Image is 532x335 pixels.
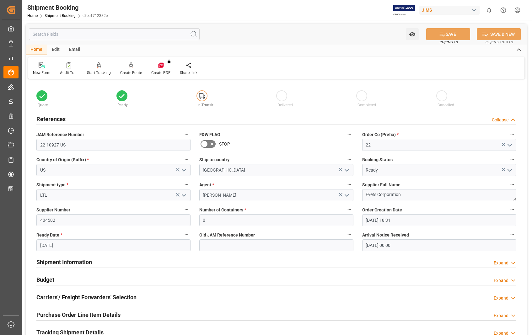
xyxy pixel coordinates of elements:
span: STOP [219,141,230,147]
div: Edit [47,45,64,55]
span: Quote [38,103,48,107]
input: DD-MM-YYYY HH:MM [362,214,516,226]
button: open menu [341,165,351,175]
div: Expand [494,312,508,319]
img: Exertis%20JAM%20-%20Email%20Logo.jpg_1722504956.jpg [393,5,415,16]
h2: Purchase Order Line Item Details [36,311,121,319]
span: Ready [117,103,128,107]
input: DD-MM-YYYY HH:MM [362,239,516,251]
div: Expand [494,277,508,284]
div: Home [26,45,47,55]
span: Completed [357,103,376,107]
button: Help Center [496,3,510,17]
div: Shipment Booking [27,3,108,12]
button: SAVE & NEW [477,28,521,40]
button: show 0 new notifications [482,3,496,17]
button: Number of Containers * [345,205,353,214]
span: Booking Status [362,157,393,163]
button: open menu [341,190,351,200]
button: Arrival Notice Received [508,231,516,239]
button: Ready Date * [182,231,191,239]
span: Supplier Number [36,207,70,213]
button: open menu [504,165,514,175]
input: Type to search/select [36,164,191,176]
button: SAVE [426,28,470,40]
span: Ready Date [36,232,62,238]
div: Share Link [180,70,197,76]
div: Email [64,45,85,55]
button: Agent * [345,180,353,189]
button: Supplier Number [182,205,191,214]
span: Supplier Full Name [362,182,400,188]
button: Supplier Full Name [508,180,516,189]
span: Country of Origin (Suffix) [36,157,89,163]
input: DD-MM-YYYY [36,239,191,251]
button: Shipment type * [182,180,191,189]
div: Expand [494,260,508,266]
a: Shipment Booking [45,13,76,18]
span: Shipment type [36,182,68,188]
div: Audit Trail [60,70,78,76]
button: Country of Origin (Suffix) * [182,155,191,163]
span: Number of Containers [199,207,246,213]
span: Cancelled [438,103,454,107]
textarea: Evets Corporation [362,189,516,201]
button: Order Creation Date [508,205,516,214]
h2: Carriers'/ Freight Forwarders' Selection [36,293,137,301]
button: open menu [406,28,419,40]
button: open menu [179,165,188,175]
button: JIMS [419,4,482,16]
button: F&W FLAG [345,130,353,138]
span: Ctrl/CMD + S [440,40,458,45]
span: Ctrl/CMD + Shift + S [486,40,513,45]
span: F&W FLAG [199,131,220,138]
span: Ship to country [199,157,229,163]
button: open menu [504,140,514,150]
span: Agent [199,182,214,188]
span: Order Creation Date [362,207,402,213]
div: New Form [33,70,51,76]
div: Create Route [120,70,142,76]
span: Old JAM Reference Number [199,232,255,238]
h2: Budget [36,275,54,284]
div: Collapse [492,117,508,123]
button: open menu [179,190,188,200]
button: Ship to country [345,155,353,163]
h2: Shipment Information [36,258,92,266]
button: Old JAM Reference Number [345,231,353,239]
span: JAM Reference Number [36,131,84,138]
input: Search Fields [29,28,200,40]
div: Start Tracking [87,70,111,76]
span: Order Co (Prefix) [362,131,399,138]
div: Expand [494,295,508,301]
a: Home [27,13,38,18]
span: Delivered [277,103,293,107]
button: Order Co (Prefix) * [508,130,516,138]
span: In-Transit [197,103,213,107]
h2: References [36,115,66,123]
span: Arrival Notice Received [362,232,409,238]
button: JAM Reference Number [182,130,191,138]
button: Booking Status [508,155,516,163]
div: JIMS [419,6,480,15]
